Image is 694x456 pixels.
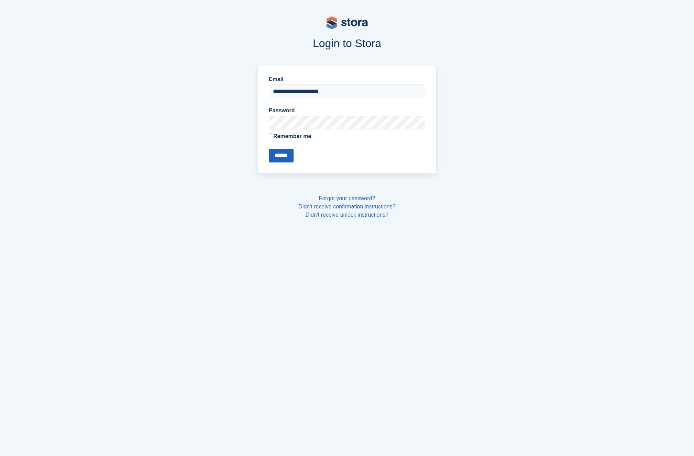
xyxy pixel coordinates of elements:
h1: Login to Stora [126,37,568,49]
label: Remember me [269,132,425,140]
a: Didn't receive unlock instructions? [306,212,388,218]
input: Remember me [269,134,273,138]
a: Didn't receive confirmation instructions? [298,204,395,209]
label: Email [269,75,425,83]
img: stora-logo-53a41332b3708ae10de48c4981b4e9114cc0af31d8433b30ea865607fb682f29.svg [327,16,368,29]
label: Password [269,106,425,115]
a: Forgot your password? [319,195,375,201]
